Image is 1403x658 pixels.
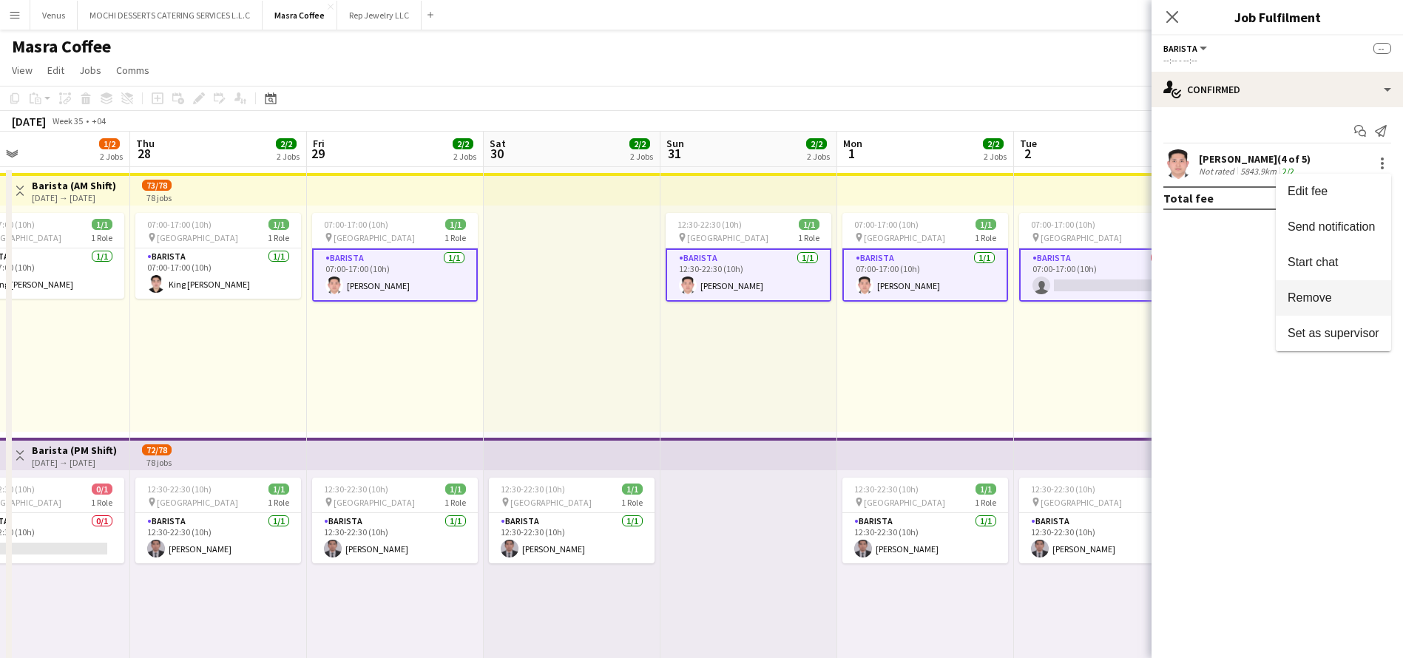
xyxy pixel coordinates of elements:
[1288,327,1379,339] span: Set as supervisor
[1288,256,1338,268] span: Start chat
[1276,174,1391,209] button: Edit fee
[1288,220,1375,233] span: Send notification
[1276,316,1391,351] button: Set as supervisor
[1276,280,1391,316] button: Remove
[1288,291,1332,304] span: Remove
[1288,185,1328,197] span: Edit fee
[1276,209,1391,245] button: Send notification
[1276,245,1391,280] button: Start chat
